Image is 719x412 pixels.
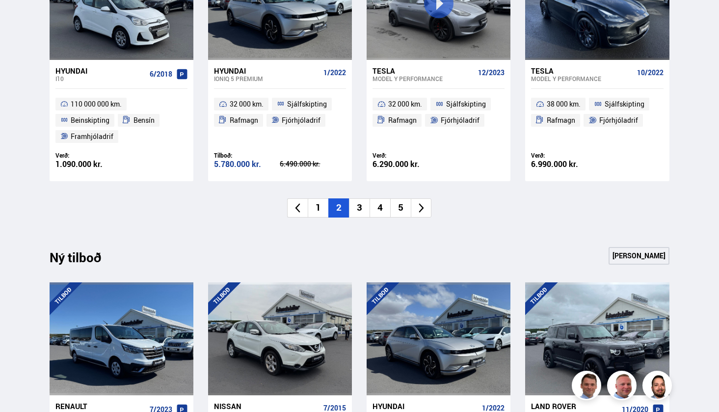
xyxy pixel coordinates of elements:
[71,114,109,126] span: Beinskipting
[367,60,510,181] a: Tesla Model Y PERFORMANCE 12/2023 32 000 km. Sjálfskipting Rafmagn Fjórhjóladrif Verð: 6.290.000 kr.
[214,75,320,82] div: IONIQ 5 PREMIUM
[531,75,633,82] div: Model Y PERFORMANCE
[282,114,320,126] span: Fjórhjóladrif
[531,152,597,159] div: Verð:
[373,160,439,168] div: 6.290.000 kr.
[373,75,474,82] div: Model Y PERFORMANCE
[349,198,370,218] li: 3
[308,198,328,218] li: 1
[531,160,597,168] div: 6.990.000 kr.
[214,160,280,168] div: 5.780.000 kr.
[482,404,505,412] span: 1/2022
[531,402,617,411] div: Land Rover
[71,98,122,110] span: 110 000 000 km.
[208,60,352,181] a: Hyundai IONIQ 5 PREMIUM 1/2022 32 000 km. Sjálfskipting Rafmagn Fjórhjóladrif Tilboð: 5.780.000 k...
[388,114,417,126] span: Rafmagn
[323,404,346,412] span: 7/2015
[55,402,146,411] div: Renault
[605,98,644,110] span: Sjálfskipting
[230,98,264,110] span: 32 000 km.
[390,198,411,218] li: 5
[547,98,581,110] span: 38 000 km.
[230,114,258,126] span: Rafmagn
[609,247,669,265] a: [PERSON_NAME]
[637,69,664,77] span: 10/2022
[599,114,638,126] span: Fjórhjóladrif
[644,372,673,402] img: nhp88E3Fdnt1Opn2.png
[525,60,669,181] a: Tesla Model Y PERFORMANCE 10/2022 38 000 km. Sjálfskipting Rafmagn Fjórhjóladrif Verð: 6.990.000 kr.
[370,198,390,218] li: 4
[55,75,146,82] div: i10
[214,402,320,411] div: Nissan
[214,152,280,159] div: Tilboð:
[328,198,349,218] li: 2
[8,4,37,33] button: Open LiveChat chat widget
[50,250,118,271] div: Ný tilboð
[531,66,633,75] div: Tesla
[373,402,478,411] div: Hyundai
[323,69,346,77] span: 1/2022
[373,152,439,159] div: Verð:
[133,114,155,126] span: Bensín
[71,131,113,142] span: Framhjóladrif
[287,98,327,110] span: Sjálfskipting
[388,98,422,110] span: 32 000 km.
[573,372,603,402] img: FbJEzSuNWCJXmdc-.webp
[280,161,346,167] div: 6.490.000 kr.
[373,66,474,75] div: Tesla
[55,160,122,168] div: 1.090.000 kr.
[150,70,172,78] span: 6/2018
[609,372,638,402] img: siFngHWaQ9KaOqBr.png
[441,114,479,126] span: Fjórhjóladrif
[446,98,486,110] span: Sjálfskipting
[478,69,505,77] span: 12/2023
[214,66,320,75] div: Hyundai
[55,66,146,75] div: Hyundai
[547,114,575,126] span: Rafmagn
[55,152,122,159] div: Verð:
[50,60,193,181] a: Hyundai i10 6/2018 110 000 000 km. Beinskipting Bensín Framhjóladrif Verð: 1.090.000 kr.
